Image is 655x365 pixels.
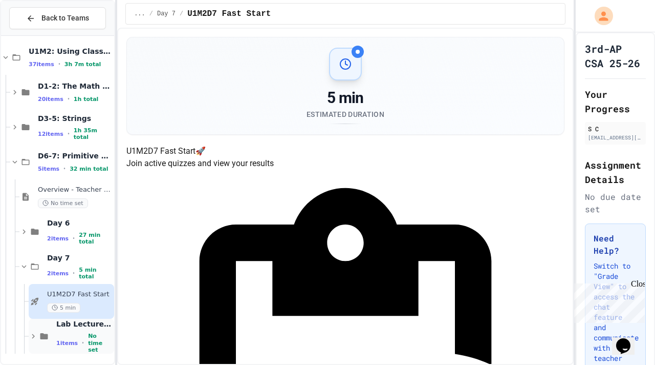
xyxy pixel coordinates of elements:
span: D1-2: The Math Class [38,82,112,91]
span: / [180,10,183,18]
h4: U1M2D7 Fast Start 🚀 [126,145,564,157]
span: ... [134,10,145,18]
button: Back to Teams [9,7,106,29]
span: Day 7 [157,10,176,18]
div: No due date set [585,191,646,215]
span: No time set [38,198,88,208]
span: Day 7 [47,253,112,262]
div: Estimated Duration [307,109,384,119]
div: Chat with us now!Close [4,4,71,65]
span: 1 items [56,340,78,347]
iframe: chat widget [612,324,645,355]
span: 2 items [47,270,69,277]
span: • [63,165,65,173]
span: 12 items [38,131,63,137]
div: S C [588,124,643,133]
iframe: chat widget [570,279,645,323]
span: / [149,10,153,18]
span: • [68,95,70,103]
span: U1M2D7 Fast Start [47,290,112,299]
span: D3-5: Strings [38,114,112,123]
span: 1h total [74,96,99,103]
span: Back to Teams [41,13,89,24]
div: [EMAIL_ADDRESS][DOMAIN_NAME] [588,134,643,141]
span: 5 min [47,303,80,313]
div: My Account [584,4,616,28]
span: 1h 35m total [74,127,112,140]
h2: Assignment Details [585,158,646,187]
span: 27 min total [79,232,112,245]
span: • [73,269,75,277]
span: • [73,234,75,242]
span: 5 min total [79,267,112,280]
span: Day 6 [47,218,112,228]
span: 3h 7m total [64,61,101,68]
span: 20 items [38,96,63,103]
span: U1M2: Using Classes and Objects [29,47,112,56]
span: 5 items [38,166,59,172]
span: • [68,130,70,138]
div: 5 min [307,89,384,107]
span: 37 items [29,61,54,68]
p: Join active quizzes and view your results [126,157,564,170]
span: 2 items [47,235,69,242]
h3: Need Help? [594,232,637,257]
span: D6-7: Primitive and Object Types [38,151,112,160]
h2: Your Progress [585,87,646,116]
span: 32 min total [70,166,108,172]
span: Overview - Teacher Only [38,186,112,194]
span: No time set [88,333,112,353]
span: • [58,60,60,68]
span: Lab Lecture (20 mins) [56,319,112,329]
span: U1M2D7 Fast Start [187,8,271,20]
h1: 3rd-AP CSA 25-26 [585,42,646,70]
span: • [82,339,84,347]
